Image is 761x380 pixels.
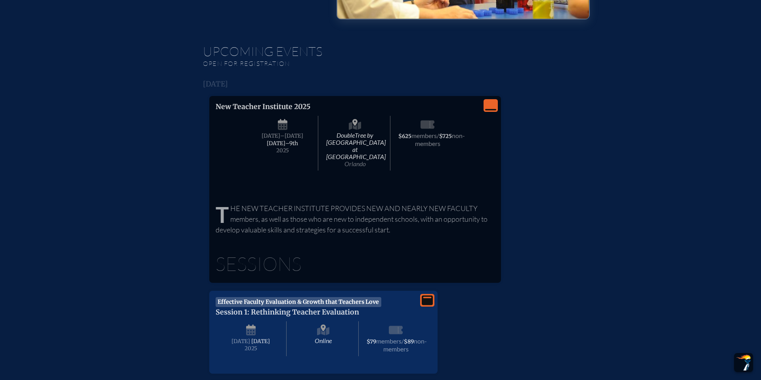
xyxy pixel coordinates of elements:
span: 2025 [222,345,280,351]
p: Open for registration [203,59,412,67]
span: non-members [415,132,465,147]
span: [DATE] [231,338,250,345]
button: Scroll Top [734,353,753,372]
span: Effective Faculty Evaluation & Growth that Teachers Love [216,297,381,307]
span: $625 [398,133,411,140]
img: To the top [736,355,751,370]
span: $79 [367,338,376,345]
p: New Teacher Institute 2025 [216,102,415,111]
span: DoubleTree by [GEOGRAPHIC_DATA] at [GEOGRAPHIC_DATA] [320,116,391,171]
p: The New Teacher Institute provides new and nearly new faculty members, as well as those who are n... [216,203,495,235]
span: [DATE] [262,132,280,139]
span: Online [288,321,359,356]
h1: Sessions [216,254,495,273]
span: [DATE]–⁠9th [267,140,298,147]
span: $89 [404,338,414,345]
span: 2025 [254,148,312,154]
span: members [411,132,437,139]
span: / [402,337,404,345]
span: members [376,337,402,345]
span: non-members [383,337,427,353]
h3: [DATE] [203,80,558,88]
span: –[DATE] [280,132,303,139]
span: $725 [439,133,452,140]
span: [DATE] [251,338,270,345]
span: Orlando [344,160,366,167]
h1: Upcoming Events [203,45,558,58]
span: / [437,132,439,139]
p: Session 1: Rethinking Teacher Evaluation [216,308,415,317]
